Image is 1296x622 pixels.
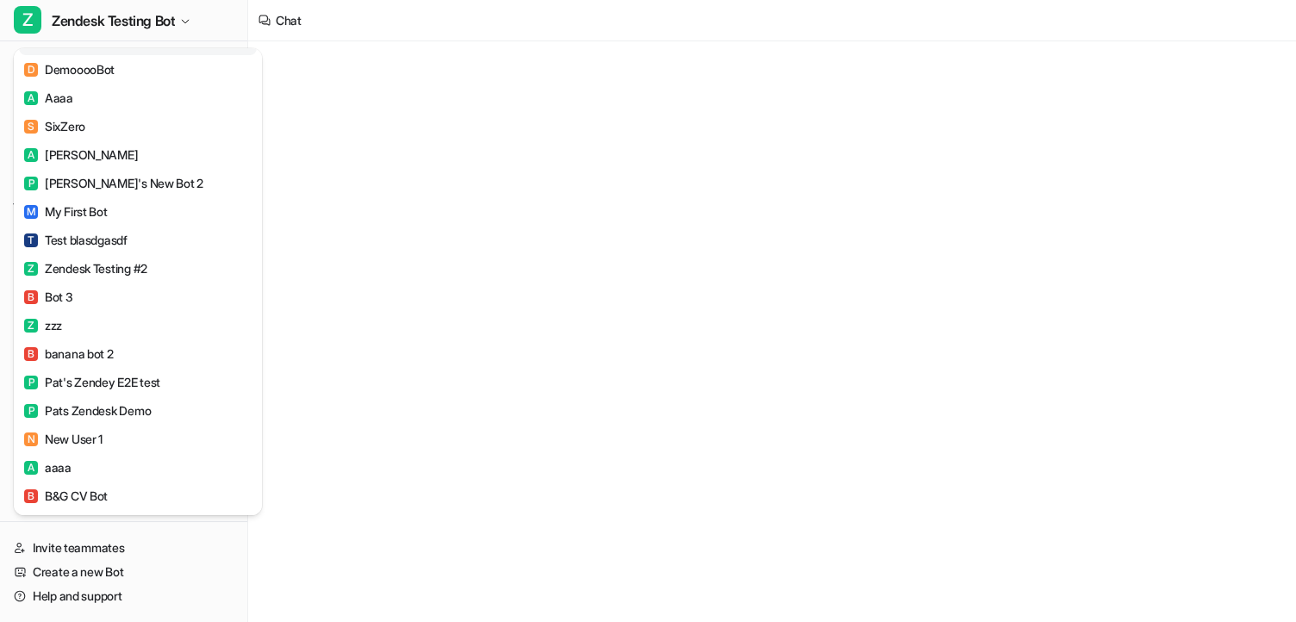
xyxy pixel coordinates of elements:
[24,91,38,105] span: A
[24,319,38,333] span: Z
[24,316,62,334] div: zzz
[24,148,38,162] span: A
[24,117,85,135] div: SixZero
[24,373,160,391] div: Pat's Zendey E2E test
[24,376,38,389] span: P
[24,347,38,361] span: B
[24,404,38,418] span: P
[24,233,38,247] span: T
[24,430,103,448] div: New User 1
[24,60,115,78] div: DemooooBot
[24,288,73,306] div: Bot 3
[24,202,108,221] div: My First Bot
[24,174,203,192] div: [PERSON_NAME]'s New Bot 2
[24,63,38,77] span: D
[24,461,38,475] span: A
[24,205,38,219] span: M
[24,89,73,107] div: Aaaa
[24,345,114,363] div: banana bot 2
[14,48,262,515] div: ZZendesk Testing Bot
[24,120,38,134] span: S
[24,489,38,503] span: B
[24,432,38,446] span: N
[24,487,108,505] div: B&G CV Bot
[24,262,38,276] span: Z
[24,401,151,420] div: Pats Zendesk Demo
[24,458,72,476] div: aaaa
[24,259,147,277] div: Zendesk Testing #2
[24,177,38,190] span: P
[24,231,128,249] div: Test blasdgasdf
[14,6,41,34] span: Z
[52,9,175,33] span: Zendesk Testing Bot
[24,290,38,304] span: B
[24,146,138,164] div: [PERSON_NAME]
